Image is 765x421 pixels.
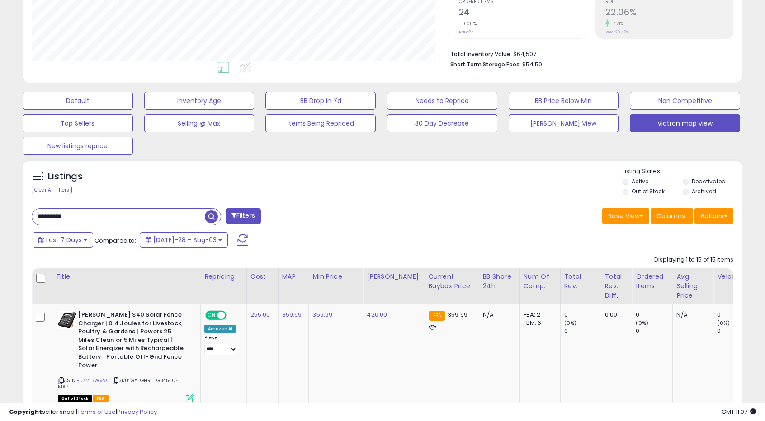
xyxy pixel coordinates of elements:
img: 41tu3LX+XnL._SL40_.jpg [58,311,76,329]
div: Title [56,272,197,281]
button: [DATE]-28 - Aug-03 [140,232,228,248]
h2: 24 [459,7,586,19]
span: | SKU: GALGHR - G345404 - MAP [58,377,183,390]
div: Clear All Filters [32,186,72,194]
small: 0.00% [459,20,477,27]
div: Velocity [717,272,750,281]
button: BB Price Below Min [509,92,619,110]
div: 0 [717,327,754,335]
a: 359.99 [312,310,332,319]
div: seller snap | | [9,408,157,416]
span: $54.50 [522,60,542,69]
div: Avg Selling Price [676,272,709,300]
span: Columns [656,211,685,220]
div: 0.00 [605,311,625,319]
label: Out of Stock [632,187,665,195]
div: 0 [564,327,601,335]
div: N/A [483,311,513,319]
small: Prev: 20.48% [605,29,629,35]
div: Repricing [204,272,243,281]
b: Short Term Storage Fees: [450,61,521,68]
small: Prev: 24 [459,29,474,35]
li: $64,507 [450,48,727,59]
small: 7.71% [609,20,624,27]
div: FBM: 6 [524,319,553,327]
small: (0%) [564,319,577,327]
div: Displaying 1 to 15 of 15 items [654,256,733,264]
div: Total Rev. Diff. [605,272,628,300]
button: Actions [694,208,733,224]
button: Columns [651,208,693,224]
b: [PERSON_NAME] S40 Solar Fence Charger | 0.4 Joules for Livestock, Poultry & Gardens | Powers 25 M... [78,311,188,372]
h5: Listings [48,170,83,183]
button: Needs to Reprice [387,92,497,110]
span: [DATE]-28 - Aug-03 [153,235,217,244]
div: N/A [676,311,706,319]
button: 30 Day Decrease [387,114,497,132]
p: Listing States: [623,167,742,176]
button: Non Competitive [630,92,740,110]
button: BB Drop in 7d [265,92,376,110]
h2: 22.06% [605,7,733,19]
strong: Copyright [9,407,42,416]
a: Terms of Use [77,407,116,416]
div: [PERSON_NAME] [367,272,420,281]
div: Min Price [312,272,359,281]
div: 0 [636,311,672,319]
button: Default [23,92,133,110]
a: 420.00 [367,310,387,319]
div: 0 [636,327,672,335]
button: [PERSON_NAME] View [509,114,619,132]
a: 359.99 [282,310,302,319]
button: victron map view [630,114,740,132]
span: 359.99 [448,310,467,319]
div: Num of Comp. [524,272,557,291]
div: FBA: 2 [524,311,553,319]
div: Preset: [204,335,240,355]
div: 0 [564,311,601,319]
div: Ordered Items [636,272,669,291]
button: Save View [602,208,649,224]
button: Filters [226,208,261,224]
span: ON [206,312,217,319]
div: BB Share 24h. [483,272,516,291]
label: Active [632,178,648,185]
small: (0%) [717,319,730,327]
small: (0%) [636,319,648,327]
small: FBA [429,311,445,321]
label: Deactivated [692,178,726,185]
button: Inventory Age [144,92,255,110]
div: MAP [282,272,305,281]
a: B072T3WVVC [76,377,110,384]
label: Archived [692,187,716,195]
div: Total Rev. [564,272,597,291]
div: 0 [717,311,754,319]
div: Cost [250,272,274,281]
button: New listings reprice [23,137,133,155]
span: Last 7 Days [46,235,82,244]
div: Amazon AI [204,325,236,333]
span: Compared to: [94,236,136,245]
button: Items Being Repriced [265,114,376,132]
button: Last 7 Days [33,232,93,248]
div: Current Buybox Price [429,272,475,291]
button: Top Sellers [23,114,133,132]
a: 255.00 [250,310,270,319]
span: OFF [225,312,240,319]
a: Privacy Policy [117,407,157,416]
b: Total Inventory Value: [450,50,512,58]
span: 2025-08-11 11:07 GMT [722,407,756,416]
button: Selling @ Max [144,114,255,132]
